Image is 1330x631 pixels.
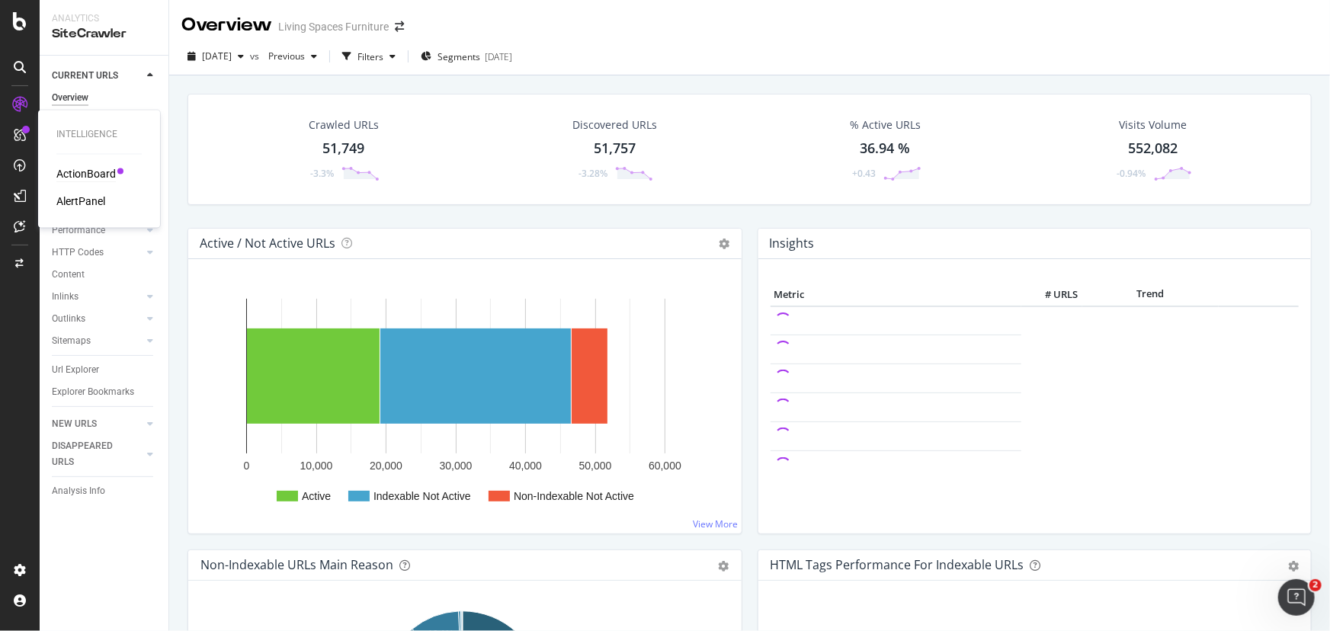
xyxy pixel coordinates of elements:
div: Outlinks [52,311,85,327]
i: Options [719,239,730,249]
div: HTTP Codes [52,245,104,261]
div: Performance [52,223,105,239]
div: SiteCrawler [52,25,156,43]
a: CURRENT URLS [52,68,143,84]
div: Non-Indexable URLs Main Reason [200,557,393,572]
h4: Insights [770,233,815,254]
th: Trend [1082,283,1219,306]
div: Discovered URLs [572,117,657,133]
a: Content [52,267,158,283]
a: Url Explorer [52,362,158,378]
div: Living Spaces Furniture [278,19,389,34]
div: 552,082 [1128,139,1178,159]
a: Sitemaps [52,333,143,349]
div: gear [719,561,729,572]
a: Overview [52,90,158,106]
div: Url Explorer [52,362,99,378]
a: DISAPPEARED URLS [52,438,143,470]
div: NEW URLS [52,416,97,432]
div: [DATE] [485,50,512,63]
a: NEW URLS [52,416,143,432]
text: Non-Indexable Not Active [514,490,634,502]
text: 10,000 [300,460,333,472]
svg: A chart. [200,283,724,521]
div: Overview [181,12,272,38]
a: Outlinks [52,311,143,327]
div: Inlinks [52,289,79,305]
text: Indexable Not Active [373,490,471,502]
a: AlertPanel [56,194,105,210]
span: Segments [437,50,480,63]
div: gear [1288,561,1299,572]
div: 36.94 % [860,139,911,159]
div: DISAPPEARED URLS [52,438,129,470]
span: 2025 Aug. 13th [202,50,232,62]
div: 51,757 [594,139,636,159]
div: -3.28% [578,167,607,180]
a: Explorer Bookmarks [52,384,158,400]
div: -0.94% [1117,167,1146,180]
text: 50,000 [579,460,612,472]
a: ActionBoard [56,167,116,182]
text: 60,000 [649,460,681,472]
a: Analysis Info [52,483,158,499]
div: Content [52,267,85,283]
div: 51,749 [322,139,364,159]
div: % Active URLs [850,117,921,133]
div: Filters [357,50,383,63]
div: Overview [52,90,88,106]
a: Inlinks [52,289,143,305]
div: Sitemaps [52,333,91,349]
a: HTTP Codes [52,245,143,261]
h4: Active / Not Active URLs [200,233,335,254]
span: 2 [1309,579,1322,591]
div: Visits Volume [1119,117,1187,133]
iframe: Intercom live chat [1278,579,1315,616]
text: Active [302,490,331,502]
text: 30,000 [440,460,473,472]
button: Previous [262,44,323,69]
th: Metric [771,283,1021,306]
div: HTML Tags Performance for Indexable URLs [771,557,1024,572]
div: Analytics [52,12,156,25]
span: vs [250,50,262,62]
text: 20,000 [370,460,402,472]
div: arrow-right-arrow-left [395,21,404,32]
div: Intelligence [56,129,142,142]
th: # URLS [1021,283,1082,306]
a: View More [694,517,739,530]
a: Performance [52,223,143,239]
text: 40,000 [509,460,542,472]
button: [DATE] [181,44,250,69]
div: Analysis Info [52,483,105,499]
div: -3.3% [310,167,334,180]
div: Explorer Bookmarks [52,384,134,400]
div: CURRENT URLS [52,68,118,84]
button: Filters [336,44,402,69]
div: +0.43 [852,167,876,180]
span: Previous [262,50,305,62]
div: Crawled URLs [309,117,379,133]
button: Segments[DATE] [415,44,518,69]
text: 0 [244,460,250,472]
